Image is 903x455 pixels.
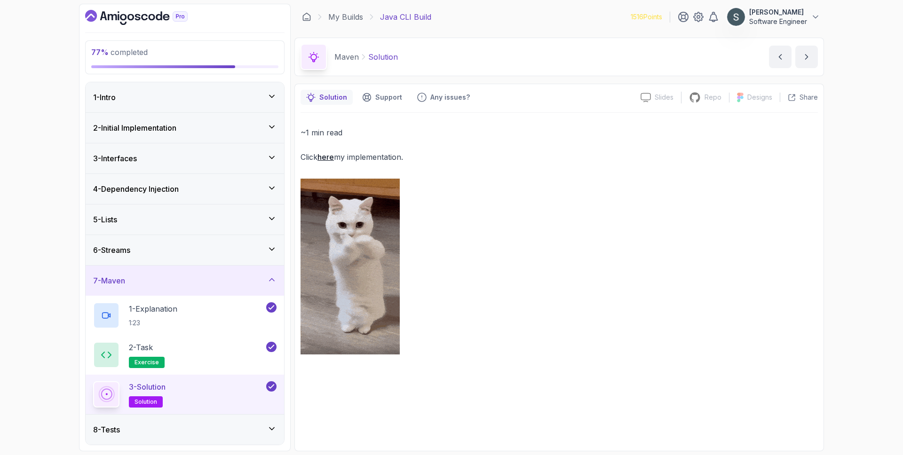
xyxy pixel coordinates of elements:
button: 8-Tests [86,415,284,445]
button: 7-Maven [86,266,284,296]
p: Maven [334,51,359,63]
p: 2 - Task [129,342,153,353]
p: Slides [655,93,673,102]
button: notes button [301,90,353,105]
p: 1516 Points [631,12,662,22]
button: 4-Dependency Injection [86,174,284,204]
button: previous content [769,46,792,68]
span: 77 % [91,47,109,57]
button: Share [780,93,818,102]
p: Solution [319,93,347,102]
p: Repo [705,93,721,102]
button: 1-Intro [86,82,284,112]
p: Support [375,93,402,102]
button: 1-Explanation1:23 [93,302,277,329]
h3: 4 - Dependency Injection [93,183,179,195]
p: Solution [368,51,398,63]
h3: 7 - Maven [93,275,125,286]
h3: 1 - Intro [93,92,116,103]
img: cat [301,179,400,354]
button: user profile image[PERSON_NAME]Software Engineer [727,8,820,26]
p: Any issues? [430,93,470,102]
button: 2-Initial Implementation [86,113,284,143]
button: 6-Streams [86,235,284,265]
p: Java CLI Build [380,11,431,23]
span: solution [135,398,157,406]
h3: 5 - Lists [93,214,117,225]
h3: 6 - Streams [93,244,130,256]
p: [PERSON_NAME] [749,8,807,17]
button: 3-Solutionsolution [93,381,277,408]
h3: 2 - Initial Implementation [93,122,176,133]
a: Dashboard [85,10,209,25]
button: Feedback button [412,90,475,105]
p: Click my implementation. [301,150,818,164]
button: 2-Taskexercise [93,342,277,368]
button: 5-Lists [86,204,284,235]
a: My Builds [328,11,363,23]
button: Support button [356,90,408,105]
a: Dashboard [302,12,311,22]
img: user profile image [727,8,745,26]
p: 1 - Explanation [129,303,177,314]
button: next content [795,46,818,68]
h3: 8 - Tests [93,424,120,435]
p: 3 - Solution [129,381,166,392]
p: Designs [747,93,772,102]
h3: 3 - Interfaces [93,153,137,164]
a: here [317,152,334,162]
button: 3-Interfaces [86,143,284,173]
p: Share [800,93,818,102]
span: completed [91,47,148,57]
span: exercise [135,359,159,366]
p: ~1 min read [301,126,818,139]
p: Software Engineer [749,17,807,26]
p: 1:23 [129,318,177,328]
